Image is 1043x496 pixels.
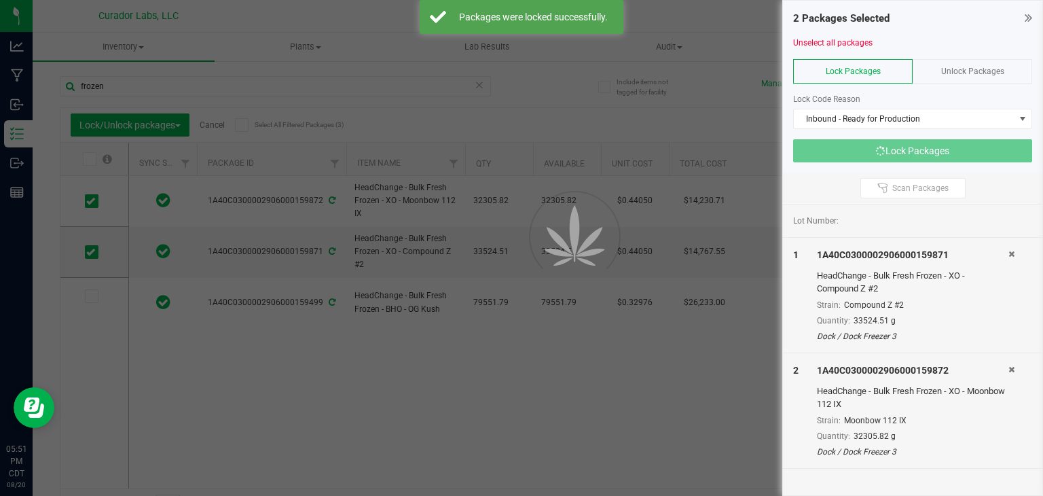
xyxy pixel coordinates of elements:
[892,183,949,194] span: Scan Packages
[817,269,1008,296] div: HeadChange - Bulk Fresh Frozen - XO - Compound Z #2
[817,364,1008,378] div: 1A40C0300002906000159872
[817,431,850,441] span: Quantity:
[817,248,1008,262] div: 1A40C0300002906000159871
[817,316,850,325] span: Quantity:
[793,249,799,260] span: 1
[817,416,841,425] span: Strain:
[793,38,873,48] a: Unselect all packages
[817,385,1008,411] div: HeadChange - Bulk Fresh Frozen - XO - Moonbow 112 IX
[854,316,896,325] span: 33524.51 g
[793,94,860,104] span: Lock Code Reason
[454,10,613,24] div: Packages were locked successfully.
[793,215,839,227] span: Lot Number:
[14,387,54,428] iframe: Resource center
[941,67,1004,76] span: Unlock Packages
[817,330,1008,342] div: Dock / Dock Freezer 3
[794,109,1014,128] span: Inbound - Ready for Production
[793,139,1032,162] button: Lock Packages
[793,365,799,376] span: 2
[826,67,881,76] span: Lock Packages
[817,300,841,310] span: Strain:
[860,178,966,198] button: Scan Packages
[844,416,907,425] span: Moonbow 112 IX
[844,300,904,310] span: Compound Z #2
[817,446,1008,458] div: Dock / Dock Freezer 3
[854,431,896,441] span: 32305.82 g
